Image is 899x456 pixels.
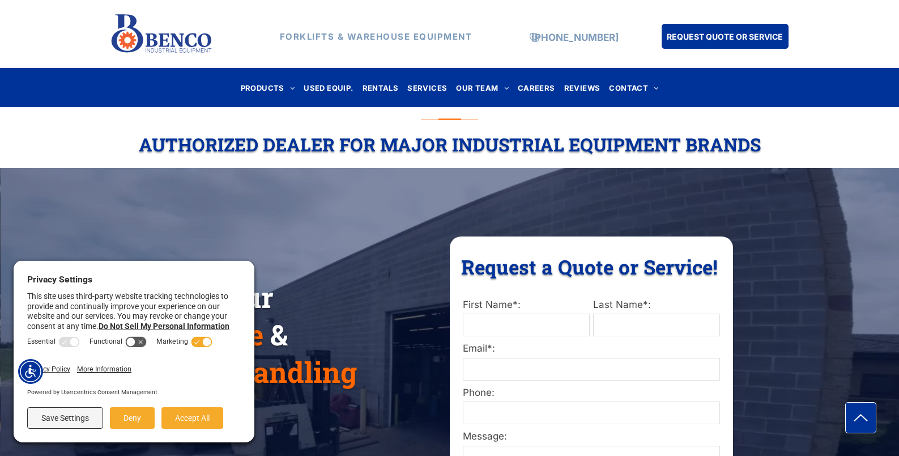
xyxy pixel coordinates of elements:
a: [PHONE_NUMBER] [531,32,619,43]
span: & [270,316,288,353]
strong: FORKLIFTS & WAREHOUSE EQUIPMENT [280,31,472,42]
span: REQUEST QUOTE OR SERVICE [667,26,783,47]
label: First Name*: [463,298,590,313]
label: Last Name*: [593,298,720,313]
a: CAREERS [513,80,560,95]
span: Authorized Dealer For Major Industrial Equipment Brands [139,132,761,157]
a: SERVICES [403,80,451,95]
div: Accessibility Menu [18,359,43,384]
a: RENTALS [358,80,403,95]
a: OUR TEAM [451,80,513,95]
span: Material Handling [110,353,357,391]
a: CONTACT [604,80,663,95]
label: Phone: [463,386,720,400]
label: Email*: [463,341,720,356]
a: PRODUCTS [236,80,300,95]
span: For All Your [110,278,274,316]
label: Message: [463,429,720,444]
span: Request a Quote or Service! [461,254,718,280]
a: REVIEWS [560,80,605,95]
a: USED EQUIP. [299,80,357,95]
a: REQUEST QUOTE OR SERVICE [662,24,789,49]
